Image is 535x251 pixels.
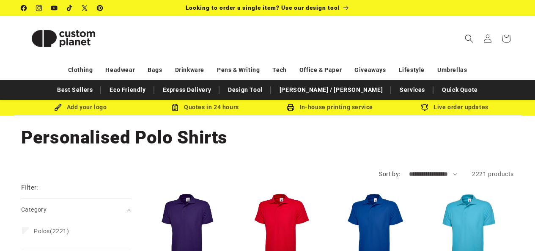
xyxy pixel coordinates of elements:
[379,171,400,177] label: Sort by:
[438,83,482,97] a: Quick Quote
[21,126,514,149] h1: Personalised Polo Shirts
[421,104,428,111] img: Order updates
[105,63,135,77] a: Headwear
[105,83,150,97] a: Eco Friendly
[18,102,143,113] div: Add your logo
[268,102,392,113] div: In-house printing service
[472,171,514,177] span: 2221 products
[224,83,267,97] a: Design Tool
[399,63,425,77] a: Lifestyle
[287,104,294,111] img: In-house printing
[53,83,97,97] a: Best Sellers
[175,63,204,77] a: Drinkware
[148,63,162,77] a: Bags
[143,102,268,113] div: Quotes in 24 hours
[217,63,260,77] a: Pens & Writing
[21,206,47,213] span: Category
[54,104,62,111] img: Brush Icon
[68,63,93,77] a: Clothing
[354,63,386,77] a: Giveaways
[18,16,109,61] a: Custom Planet
[299,63,342,77] a: Office & Paper
[21,183,38,193] h2: Filter:
[21,19,106,58] img: Custom Planet
[21,199,131,221] summary: Category (0 selected)
[395,83,429,97] a: Services
[34,228,50,234] span: Polos
[171,104,179,111] img: Order Updates Icon
[159,83,216,97] a: Express Delivery
[272,63,286,77] a: Tech
[186,4,340,11] span: Looking to order a single item? Use our design tool
[34,227,69,235] span: (2221)
[275,83,387,97] a: [PERSON_NAME] / [PERSON_NAME]
[437,63,467,77] a: Umbrellas
[392,102,517,113] div: Live order updates
[460,29,478,48] summary: Search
